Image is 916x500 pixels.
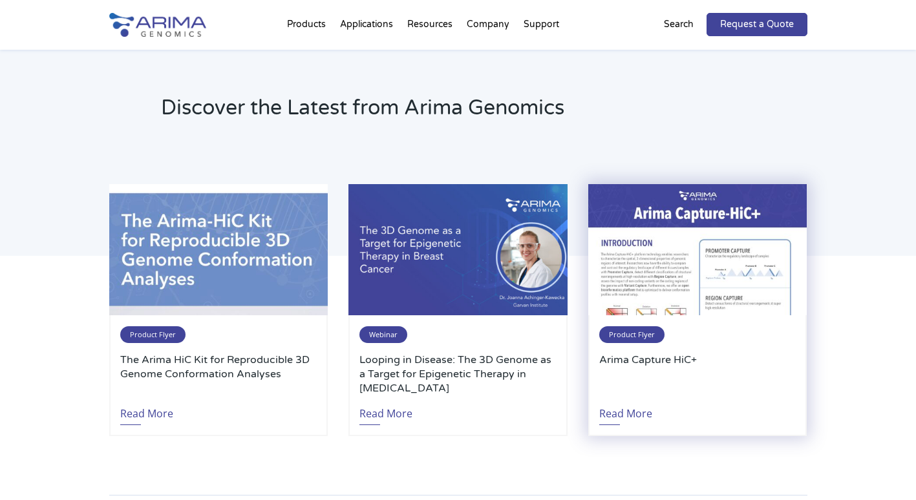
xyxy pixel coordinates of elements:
a: Request a Quote [707,13,807,36]
img: Arima-Genomics-logo [109,13,206,37]
span: Webinar [359,326,407,343]
a: Read More [120,395,173,425]
a: Read More [599,395,652,425]
a: Read More [359,395,412,425]
img: 97096D51-2AF2-43A4-8914-FEAA8710CD38_1_201_a-500x300.jpeg [109,184,328,315]
span: Product Flyer [599,326,665,343]
img: 53F84548-D337-4E6A-9616-D879F0650A99_1_201_a-500x300.jpeg [588,184,807,315]
h2: Discover the Latest from Arima Genomics [161,94,623,132]
a: Arima Capture HiC+ [599,353,796,395]
p: Search [664,16,694,33]
a: Looping in Disease: The 3D Genome as a Target for Epigenetic Therapy in [MEDICAL_DATA] [359,353,556,395]
span: Product Flyer [120,326,186,343]
img: Joanna-Achinger-Kawecka-Oncology-Webinar-500x300.jpg [348,184,567,315]
a: The Arima HiC Kit for Reproducible 3D Genome Conformation Analyses [120,353,317,395]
